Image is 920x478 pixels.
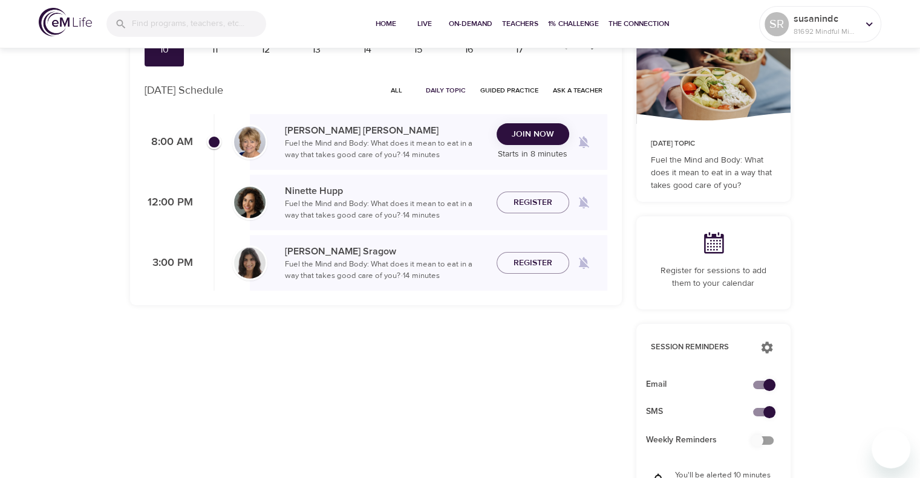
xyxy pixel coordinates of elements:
img: logo [39,8,92,36]
p: Fuel the Mind and Body: What does it mean to eat in a way that takes good care of you? · 14 minutes [285,138,487,161]
p: 12:00 PM [145,195,193,211]
span: Register [514,256,552,271]
p: [DATE] Schedule [145,82,223,99]
p: [PERSON_NAME] Sragow [285,244,487,259]
img: Lara_Sragow-min.jpg [234,247,266,279]
span: Home [371,18,400,30]
div: 11 [200,43,230,57]
div: 10 [149,43,180,57]
button: Join Now [497,123,569,146]
p: susanindc [794,11,858,26]
span: 1% Challenge [548,18,599,30]
button: Daily Topic [421,81,471,100]
span: Remind me when a class goes live every Friday at 8:00 AM [569,128,598,157]
img: Ninette_Hupp-min.jpg [234,187,266,218]
div: 13 [301,43,331,57]
span: Teachers [502,18,538,30]
button: Guided Practice [475,81,543,100]
span: Email [646,378,762,391]
input: Find programs, teachers, etc... [132,11,266,37]
span: Register [514,195,552,210]
span: The Connection [608,18,669,30]
div: 17 [504,43,535,57]
p: Starts in 8 minutes [497,148,569,161]
div: 14 [352,43,382,57]
img: Lisa_Wickham-min.jpg [234,126,266,158]
span: Join Now [512,127,554,142]
p: Session Reminders [651,341,748,354]
p: Ninette Hupp [285,184,487,198]
span: On-Demand [449,18,492,30]
button: Ask a Teacher [548,81,607,100]
p: Fuel the Mind and Body: What does it mean to eat in a way that takes good care of you? · 14 minutes [285,198,487,222]
span: Live [410,18,439,30]
span: All [382,85,411,96]
span: Remind me when a class goes live every Friday at 3:00 PM [569,248,598,277]
span: Ask a Teacher [553,85,602,96]
span: Guided Practice [480,85,538,96]
p: [DATE] Topic [651,138,776,149]
p: 8:00 AM [145,134,193,150]
p: Fuel the Mind and Body: What does it mean to eat in a way that takes good care of you? · 14 minutes [285,259,487,282]
p: [PERSON_NAME] [PERSON_NAME] [285,123,487,138]
p: 81692 Mindful Minutes [794,26,858,37]
p: 3:00 PM [145,255,193,271]
span: Remind me when a class goes live every Friday at 12:00 PM [569,188,598,217]
button: Register [497,252,569,274]
span: Daily Topic [426,85,466,96]
span: SMS [646,405,762,418]
div: 15 [403,43,433,57]
p: Fuel the Mind and Body: What does it mean to eat in a way that takes good care of you? [651,154,776,192]
div: 12 [250,43,281,57]
div: SR [765,12,789,36]
span: Weekly Reminders [646,434,762,447]
button: All [377,81,416,100]
button: Register [497,192,569,214]
div: 16 [454,43,484,57]
iframe: Button to launch messaging window [872,430,910,468]
p: Register for sessions to add them to your calendar [651,265,776,290]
